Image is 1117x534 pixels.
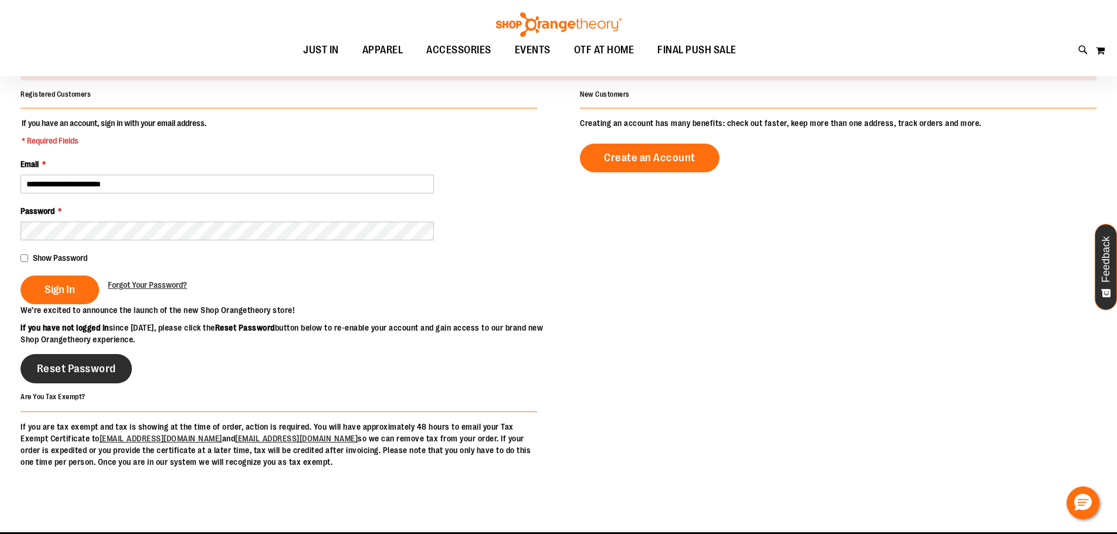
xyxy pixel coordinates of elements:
[657,37,736,63] span: FINAL PUSH SALE
[21,322,559,345] p: since [DATE], please click the button below to re-enable your account and gain access to our bran...
[21,275,99,304] button: Sign In
[21,90,91,98] strong: Registered Customers
[362,37,403,63] span: APPAREL
[215,323,275,332] strong: Reset Password
[21,354,132,383] a: Reset Password
[33,253,87,263] span: Show Password
[1067,487,1099,519] button: Hello, have a question? Let’s chat.
[515,37,551,63] span: EVENTS
[108,279,187,291] a: Forgot Your Password?
[235,434,358,443] a: [EMAIL_ADDRESS][DOMAIN_NAME]
[562,37,646,64] a: OTF AT HOME
[21,323,109,332] strong: If you have not logged in
[503,37,562,64] a: EVENTS
[21,206,55,216] span: Password
[22,135,206,147] span: * Required Fields
[21,393,86,401] strong: Are You Tax Exempt?
[574,37,634,63] span: OTF AT HOME
[415,37,503,64] a: ACCESSORIES
[21,159,39,169] span: Email
[580,90,630,98] strong: New Customers
[351,37,415,64] a: APPAREL
[1101,236,1112,283] span: Feedback
[646,37,748,64] a: FINAL PUSH SALE
[45,283,75,296] span: Sign In
[37,362,116,375] span: Reset Password
[1095,224,1117,310] button: Feedback - Show survey
[303,37,339,63] span: JUST IN
[604,151,695,164] span: Create an Account
[580,144,719,172] a: Create an Account
[580,117,1096,129] p: Creating an account has many benefits: check out faster, keep more than one address, track orders...
[494,12,623,37] img: Shop Orangetheory
[21,421,537,468] p: If you are tax exempt and tax is showing at the time of order, action is required. You will have ...
[100,434,222,443] a: [EMAIL_ADDRESS][DOMAIN_NAME]
[291,37,351,64] a: JUST IN
[108,280,187,290] span: Forgot Your Password?
[21,117,208,147] legend: If you have an account, sign in with your email address.
[426,37,491,63] span: ACCESSORIES
[21,304,559,316] p: We’re excited to announce the launch of the new Shop Orangetheory store!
